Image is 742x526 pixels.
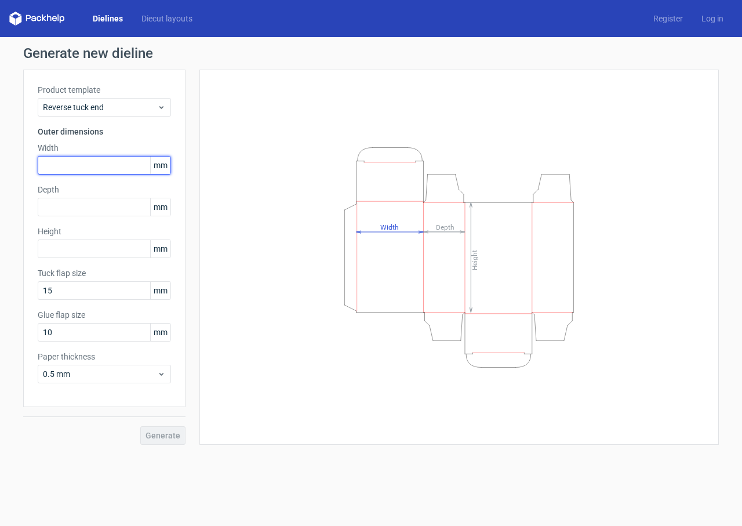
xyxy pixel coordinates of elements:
[38,351,171,362] label: Paper thickness
[38,267,171,279] label: Tuck flap size
[23,46,719,60] h1: Generate new dieline
[38,142,171,154] label: Width
[38,84,171,96] label: Product template
[644,13,692,24] a: Register
[150,198,170,216] span: mm
[150,240,170,257] span: mm
[83,13,132,24] a: Dielines
[380,223,399,231] tspan: Width
[150,324,170,341] span: mm
[38,226,171,237] label: Height
[692,13,733,24] a: Log in
[43,368,157,380] span: 0.5 mm
[132,13,202,24] a: Diecut layouts
[150,157,170,174] span: mm
[150,282,170,299] span: mm
[471,249,479,270] tspan: Height
[436,223,454,231] tspan: Depth
[38,126,171,137] h3: Outer dimensions
[38,309,171,321] label: Glue flap size
[43,101,157,113] span: Reverse tuck end
[38,184,171,195] label: Depth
